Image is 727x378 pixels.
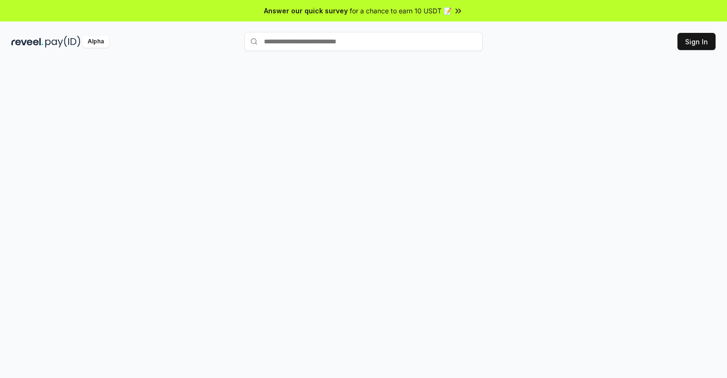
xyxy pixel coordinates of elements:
[264,6,348,16] span: Answer our quick survey
[82,36,109,48] div: Alpha
[350,6,452,16] span: for a chance to earn 10 USDT 📝
[677,33,716,50] button: Sign In
[45,36,81,48] img: pay_id
[11,36,43,48] img: reveel_dark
